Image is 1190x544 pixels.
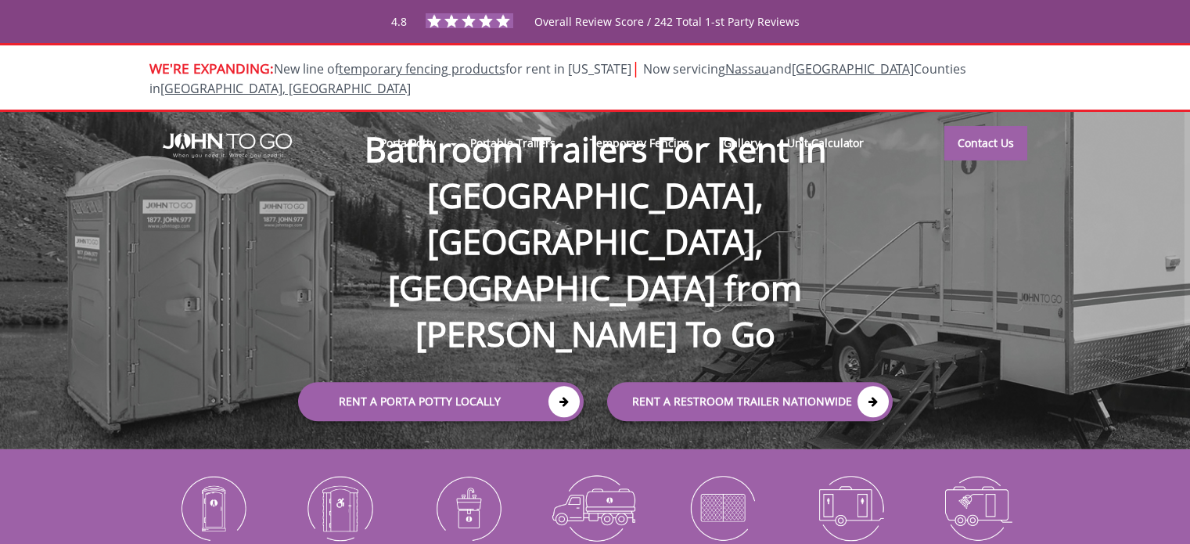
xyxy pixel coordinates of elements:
a: Rent a Porta Potty Locally [298,382,584,421]
button: Live Chat [1127,481,1190,544]
a: Temporary Fencing [577,126,703,160]
a: Contact Us [944,126,1027,160]
span: WE'RE EXPANDING: [149,59,274,77]
a: rent a RESTROOM TRAILER Nationwide [607,382,893,421]
img: JOHN to go [163,133,292,158]
span: | [631,57,640,78]
a: Portable Trailers [457,126,569,160]
span: Now servicing and Counties in [149,60,966,97]
span: 4.8 [391,14,407,29]
a: Unit Calculator [774,126,878,160]
h1: Bathroom Trailers For Rent in [GEOGRAPHIC_DATA], [GEOGRAPHIC_DATA], [GEOGRAPHIC_DATA] from [PERSO... [282,75,908,357]
a: Gallery [710,126,773,160]
a: [GEOGRAPHIC_DATA], [GEOGRAPHIC_DATA] [160,80,411,97]
span: Overall Review Score / 242 Total 1-st Party Reviews [534,14,800,60]
a: Porta Potty [367,126,449,160]
span: New line of for rent in [US_STATE] [149,60,966,97]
